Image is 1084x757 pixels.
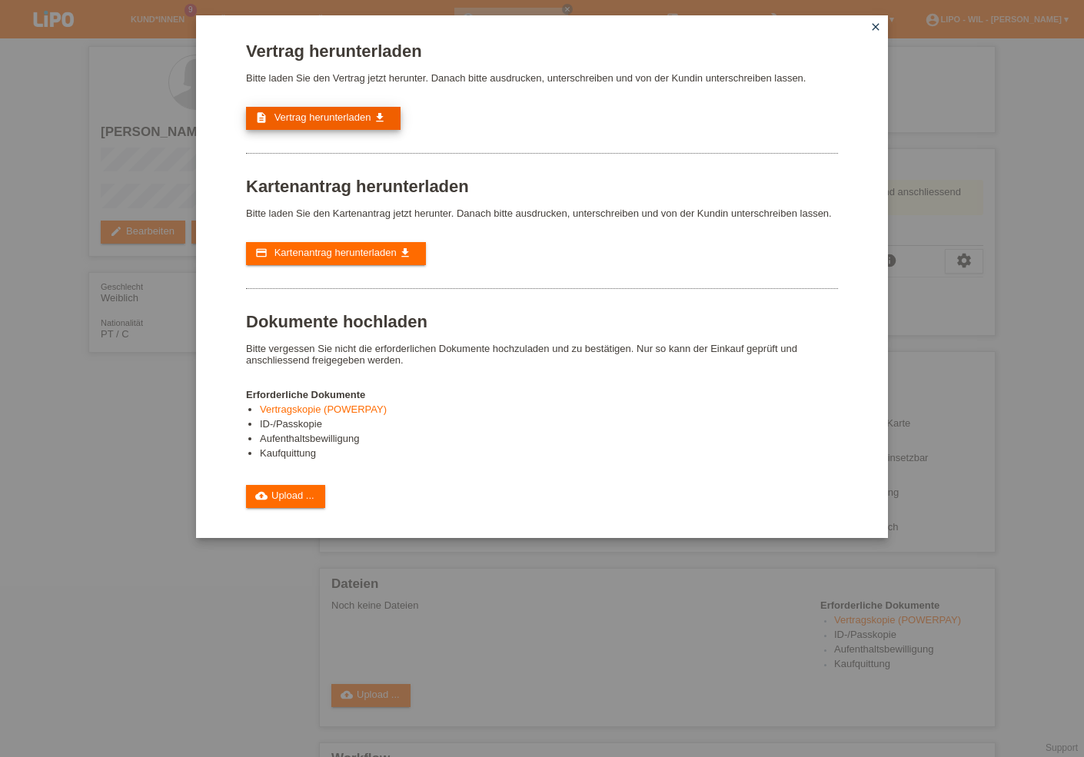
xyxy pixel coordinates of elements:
a: cloud_uploadUpload ... [246,485,325,508]
a: credit_card Kartenantrag herunterladen get_app [246,242,426,265]
p: Bitte vergessen Sie nicht die erforderlichen Dokumente hochzuladen und zu bestätigen. Nur so kann... [246,343,838,366]
span: Kartenantrag herunterladen [274,247,397,258]
a: Vertragskopie (POWERPAY) [260,403,387,415]
i: description [255,111,268,124]
i: close [870,21,882,33]
i: cloud_upload [255,490,268,502]
p: Bitte laden Sie den Kartenantrag jetzt herunter. Danach bitte ausdrucken, unterschreiben und von ... [246,208,838,219]
span: Vertrag herunterladen [274,111,371,123]
a: description Vertrag herunterladen get_app [246,107,401,130]
li: Kaufquittung [260,447,838,462]
h1: Dokumente hochladen [246,312,838,331]
i: get_app [374,111,386,124]
h1: Vertrag herunterladen [246,42,838,61]
li: ID-/Passkopie [260,418,838,433]
h1: Kartenantrag herunterladen [246,177,838,196]
p: Bitte laden Sie den Vertrag jetzt herunter. Danach bitte ausdrucken, unterschreiben und von der K... [246,72,838,84]
h4: Erforderliche Dokumente [246,389,838,400]
i: credit_card [255,247,268,259]
a: close [866,19,886,37]
li: Aufenthaltsbewilligung [260,433,838,447]
i: get_app [399,247,411,259]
